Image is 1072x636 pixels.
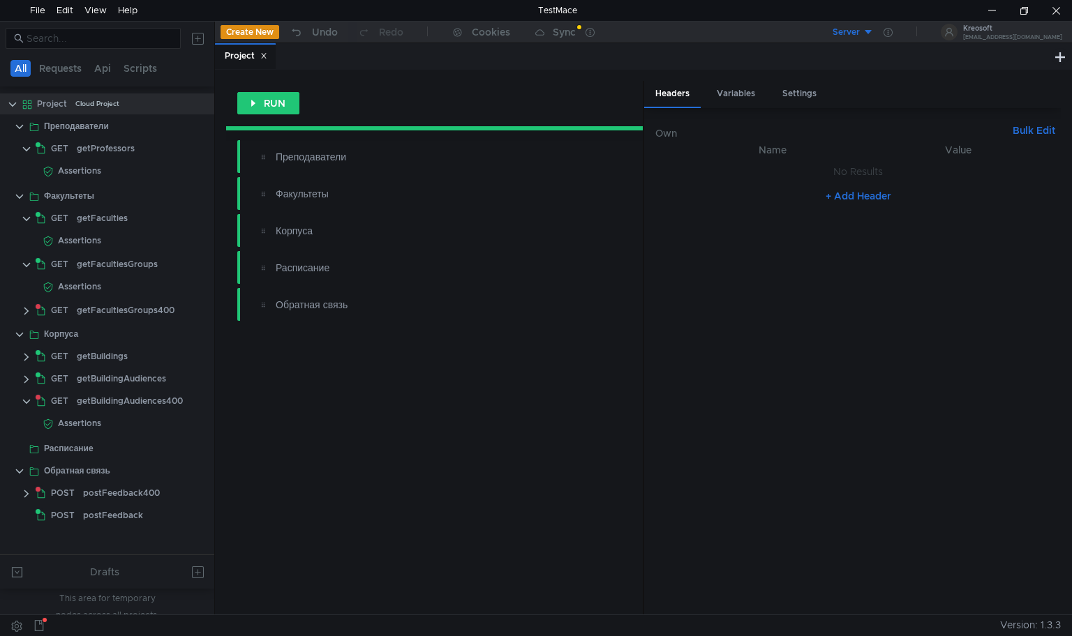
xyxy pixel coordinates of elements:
div: Drafts [90,563,119,580]
div: Преподаватели [276,149,524,165]
div: Cloud Project [75,93,119,114]
div: Обратная связь [44,460,110,481]
span: Version: 1.3.3 [1000,615,1061,635]
div: Обратная связь [276,297,524,312]
span: GET [51,208,68,229]
button: All [10,60,31,77]
div: Server [833,26,860,39]
div: Assertions [58,230,101,251]
div: Variables [706,81,766,107]
button: Create New [221,25,279,39]
button: Bulk Edit [1007,122,1061,139]
div: getFacultiesGroups [77,254,158,275]
div: postFeedback400 [83,483,160,503]
span: GET [51,254,68,275]
span: POST [51,505,75,526]
div: getProfessors [77,138,135,159]
button: Server [777,21,874,43]
div: Assertions [58,276,101,297]
span: POST [51,483,75,503]
button: RUN [237,92,299,114]
div: Расписание [44,438,94,459]
div: Redo [379,24,403,40]
span: GET [51,391,68,411]
div: [EMAIL_ADDRESS][DOMAIN_NAME] [963,35,1062,40]
div: Sync [553,27,576,37]
h6: Own [655,125,1007,142]
span: GET [51,346,68,367]
div: getBuildingAudiences [77,368,166,389]
div: postFeedback [83,505,143,526]
div: getBuildings [77,346,128,367]
div: Корпуса [44,324,78,344]
div: Project [37,93,67,114]
button: Undo [279,22,348,43]
div: getBuildingAudiences400 [77,391,183,411]
div: Assertions [58,413,101,434]
div: getFacultiesGroups400 [77,300,174,321]
div: Факультеты [276,186,524,202]
span: GET [51,368,68,389]
div: Корпуса [276,223,524,238]
div: Kreosoft [963,25,1062,32]
div: Cookies [472,24,510,40]
th: Value [867,142,1050,158]
div: Settings [771,81,828,107]
nz-embed-empty: No Results [833,165,883,178]
div: Assertions [58,160,101,181]
th: Name [678,142,867,158]
div: Преподаватели [44,116,109,137]
div: getFaculties [77,208,128,229]
button: + Add Header [820,188,897,204]
span: GET [51,138,68,159]
span: GET [51,300,68,321]
div: Расписание [276,260,524,275]
button: Requests [35,60,86,77]
button: Scripts [119,60,161,77]
div: Undo [312,24,338,40]
input: Search... [27,31,172,46]
button: Redo [348,22,413,43]
div: Project [225,49,267,63]
div: Факультеты [44,185,94,206]
div: Headers [644,81,701,108]
button: Api [90,60,115,77]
